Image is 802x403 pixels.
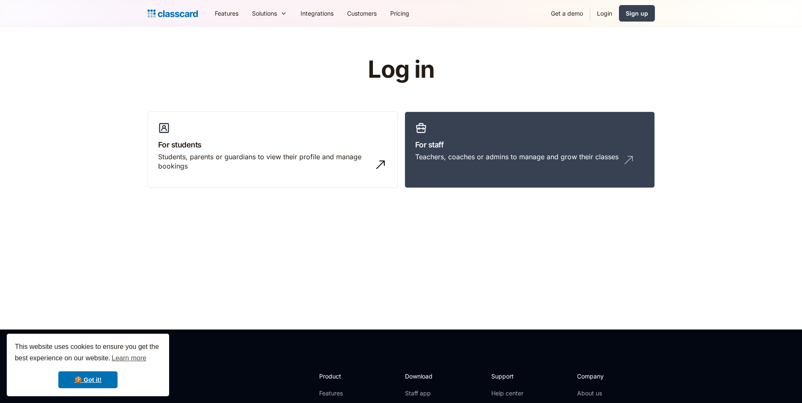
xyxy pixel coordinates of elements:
[319,389,364,398] a: Features
[245,4,294,23] div: Solutions
[619,5,655,22] a: Sign up
[405,389,440,398] a: Staff app
[148,112,398,188] a: For studentsStudents, parents or guardians to view their profile and manage bookings
[110,352,148,365] a: learn more about cookies
[590,4,619,23] a: Login
[58,371,118,388] a: dismiss cookie message
[405,112,655,188] a: For staffTeachers, coaches or admins to manage and grow their classes
[491,389,526,398] a: Help center
[415,152,619,161] div: Teachers, coaches or admins to manage and grow their classes
[491,372,526,381] h2: Support
[626,9,648,18] div: Sign up
[148,8,198,19] a: home
[383,4,416,23] a: Pricing
[7,334,169,396] div: cookieconsent
[158,139,387,150] h3: For students
[267,57,535,83] h1: Log in
[208,4,245,23] a: Features
[577,372,633,381] h2: Company
[544,4,590,23] a: Get a demo
[15,342,161,365] span: This website uses cookies to ensure you get the best experience on our website.
[577,389,633,398] a: About us
[340,4,383,23] a: Customers
[405,372,440,381] h2: Download
[294,4,340,23] a: Integrations
[415,139,644,150] h3: For staff
[319,372,364,381] h2: Product
[252,9,277,18] div: Solutions
[158,152,370,171] div: Students, parents or guardians to view their profile and manage bookings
